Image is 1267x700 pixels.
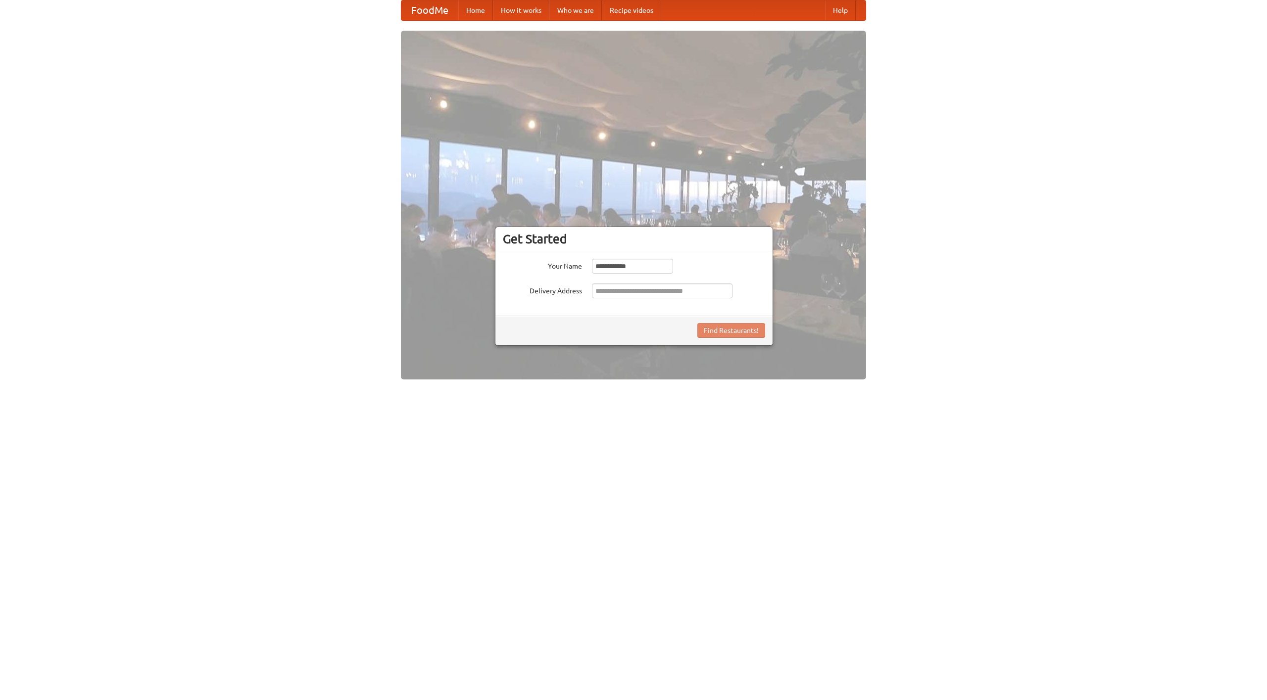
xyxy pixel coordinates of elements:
button: Find Restaurants! [697,323,765,338]
a: Recipe videos [602,0,661,20]
a: How it works [493,0,549,20]
h3: Get Started [503,232,765,246]
label: Delivery Address [503,283,582,296]
a: Who we are [549,0,602,20]
label: Your Name [503,259,582,271]
a: Help [825,0,856,20]
a: FoodMe [401,0,458,20]
a: Home [458,0,493,20]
